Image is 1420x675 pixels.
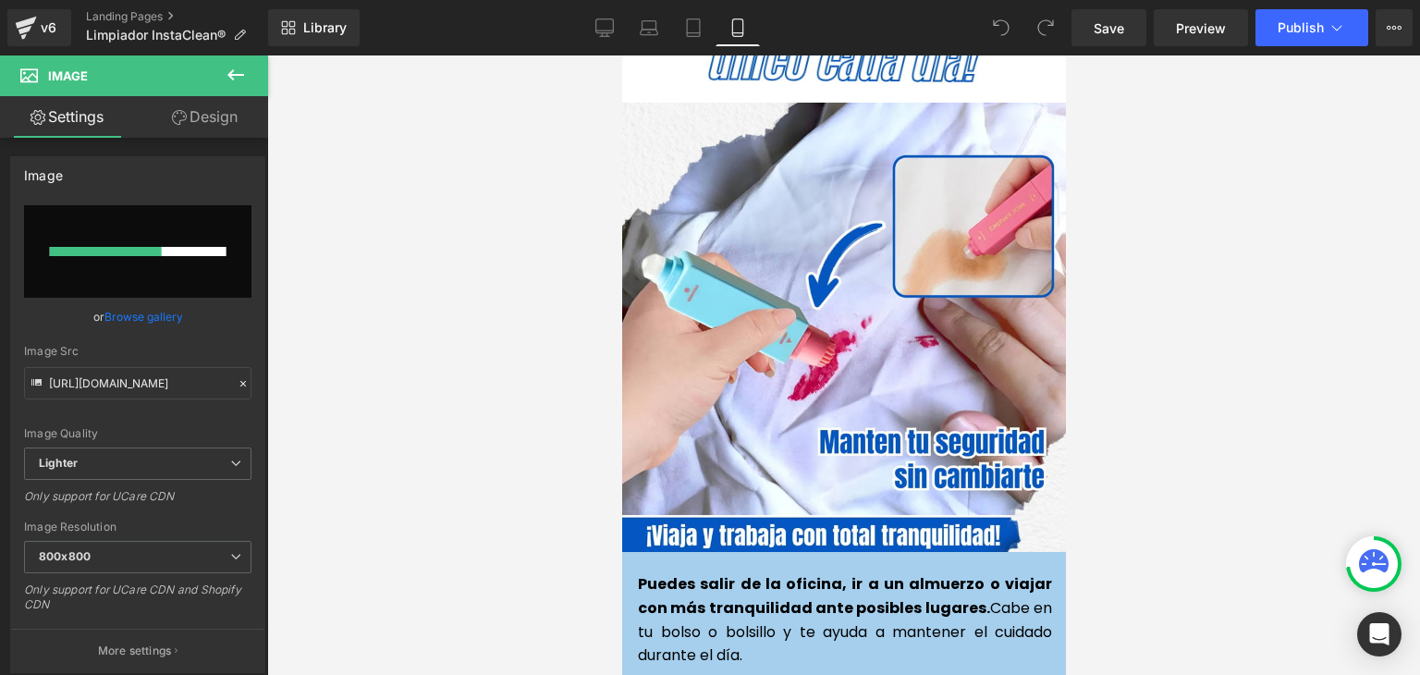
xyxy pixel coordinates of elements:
button: More [1376,9,1413,46]
p: More settings [98,643,172,659]
a: Tablet [671,9,716,46]
font: Puedes salir de la oficina, ir a un almuerzo o viajar con más tranquilidad ante posibles lugares. [16,518,430,563]
a: v6 [7,9,71,46]
button: Undo [983,9,1020,46]
a: Landing Pages [86,9,268,24]
span: Image [48,68,88,83]
div: Open Intercom Messenger [1357,612,1402,657]
div: Only support for UCare CDN [24,489,251,516]
a: Preview [1154,9,1248,46]
div: Image Src [24,345,251,358]
a: Design [138,96,272,138]
a: Mobile [716,9,760,46]
div: Image [24,157,63,183]
span: Save [1094,18,1124,38]
span: Limpiador InstaClean® [86,28,226,43]
span: Preview [1176,18,1226,38]
button: Redo [1027,9,1064,46]
span: Publish [1278,20,1324,35]
button: Publish [1255,9,1368,46]
div: Image Quality [24,427,251,440]
a: New Library [268,9,360,46]
div: Only support for UCare CDN and Shopify CDN [24,583,251,624]
a: Browse gallery [104,301,183,333]
input: Link [24,367,251,399]
div: Image Resolution [24,521,251,534]
a: Desktop [582,9,627,46]
a: Laptop [627,9,671,46]
b: Lighter [39,456,78,470]
b: 800x800 [39,549,91,563]
button: More settings [11,629,264,672]
font: Cabe en tu bolso o bolsillo y te ayuda a mantener el cuidado durante el día. [16,542,430,610]
span: Library [303,19,347,36]
div: or [24,307,251,326]
div: v6 [37,16,60,40]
